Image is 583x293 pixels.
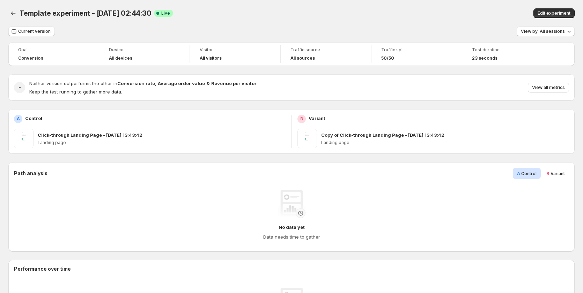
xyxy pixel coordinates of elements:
span: Edit experiment [538,10,570,16]
h2: B [300,116,303,122]
strong: & [206,81,210,86]
p: Copy of Click-through Landing Page - [DATE] 13:43:42 [321,132,444,138]
a: Traffic sourceAll sources [290,46,361,62]
p: Landing page [321,140,569,145]
span: Test duration [472,47,543,53]
h3: Path analysis [14,170,47,177]
span: Goal [18,47,89,53]
h2: - [19,84,21,91]
span: View all metrics [532,85,565,90]
h2: A [17,116,20,122]
span: B [546,171,549,176]
img: Copy of Click-through Landing Page - Sep 15, 13:43:42 [297,129,317,148]
span: Traffic source [290,47,361,53]
span: Variant [551,171,565,176]
button: Current version [8,27,55,36]
p: Click-through Landing Page - [DATE] 13:43:42 [38,132,142,138]
button: View by: All sessions [517,27,575,36]
a: Test duration23 seconds [472,46,543,62]
p: Variant [309,115,325,122]
span: Live [161,10,170,16]
h4: All sources [290,55,315,61]
span: Current version [18,29,51,34]
span: View by: All sessions [521,29,565,34]
h4: All visitors [200,55,222,61]
button: Edit experiment [533,8,575,18]
a: DeviceAll devices [109,46,180,62]
p: Landing page [38,140,286,145]
a: GoalConversion [18,46,89,62]
strong: , [155,81,156,86]
strong: Average order value [158,81,205,86]
strong: Conversion rate [117,81,155,86]
img: Click-through Landing Page - Sep 15, 13:43:42 [14,129,34,148]
h4: Data needs time to gather [263,233,320,240]
img: No data yet [278,190,305,218]
span: 23 seconds [472,55,497,61]
a: VisitorAll visitors [200,46,271,62]
span: Traffic split [381,47,452,53]
h4: All devices [109,55,132,61]
span: 50/50 [381,55,394,61]
p: Control [25,115,42,122]
span: Neither version outperforms the other in . [29,81,258,86]
span: Conversion [18,55,43,61]
button: Back [8,8,18,18]
h4: No data yet [279,224,305,231]
span: Template experiment - [DATE] 02:44:30 [20,9,152,17]
span: Control [521,171,537,176]
button: View all metrics [528,83,569,92]
span: Visitor [200,47,271,53]
span: A [517,171,520,176]
a: Traffic split50/50 [381,46,452,62]
span: Keep the test running to gather more data. [29,89,122,95]
span: Device [109,47,180,53]
h2: Performance over time [14,265,569,272]
strong: Revenue per visitor [211,81,257,86]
